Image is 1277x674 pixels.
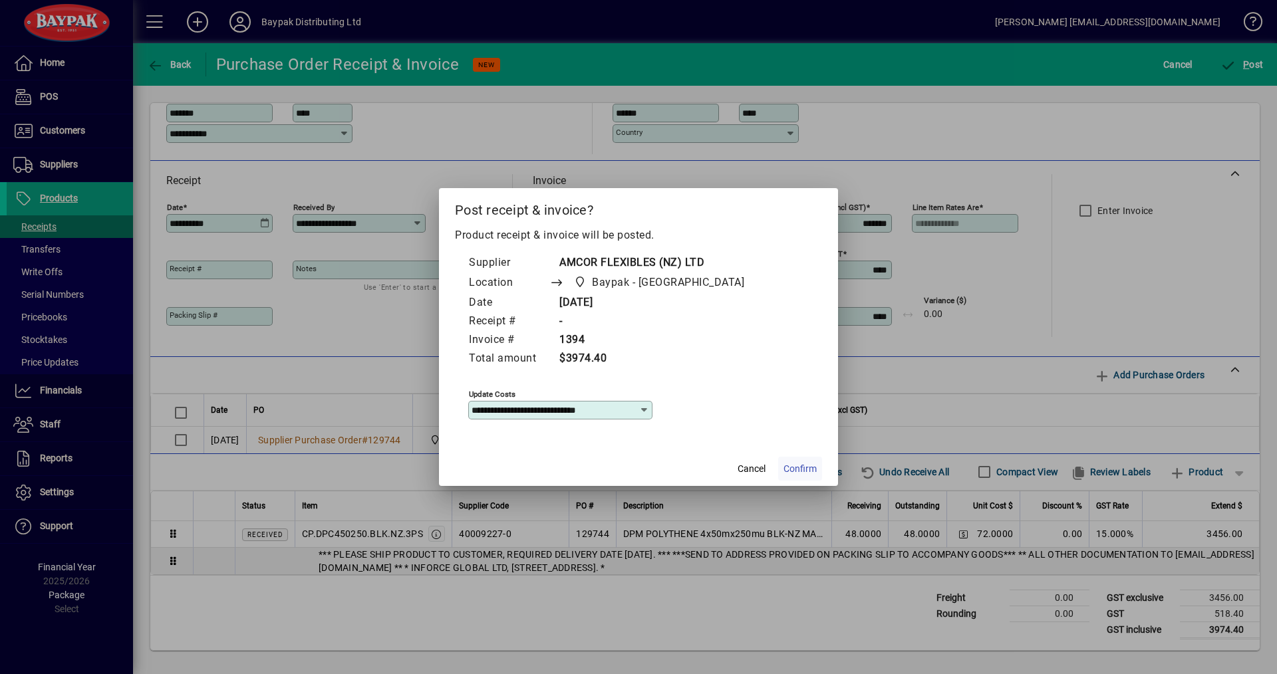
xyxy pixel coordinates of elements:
[549,350,770,368] td: $3974.40
[468,294,549,312] td: Date
[439,188,838,227] h2: Post receipt & invoice?
[468,350,549,368] td: Total amount
[549,254,770,273] td: AMCOR FLEXIBLES (NZ) LTD
[783,462,817,476] span: Confirm
[778,457,822,481] button: Confirm
[455,227,822,243] p: Product receipt & invoice will be posted.
[549,312,770,331] td: -
[469,390,515,399] mat-label: Update costs
[738,462,766,476] span: Cancel
[468,312,549,331] td: Receipt #
[468,254,549,273] td: Supplier
[549,331,770,350] td: 1394
[730,457,773,481] button: Cancel
[549,294,770,312] td: [DATE]
[592,275,744,290] span: Baypak - [GEOGRAPHIC_DATA]
[468,273,549,294] td: Location
[570,273,750,292] span: Baypak - Onekawa
[468,331,549,350] td: Invoice #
